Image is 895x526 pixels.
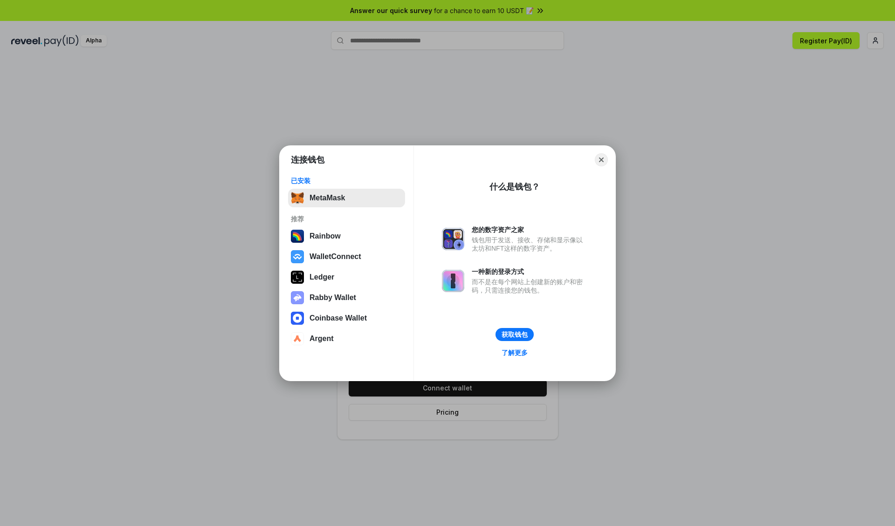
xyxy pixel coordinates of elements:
[291,215,402,223] div: 推荐
[288,227,405,246] button: Rainbow
[310,335,334,343] div: Argent
[310,314,367,322] div: Coinbase Wallet
[291,291,304,304] img: svg+xml,%3Csvg%20xmlns%3D%22http%3A%2F%2Fwww.w3.org%2F2000%2Fsvg%22%20fill%3D%22none%22%20viewBox...
[291,312,304,325] img: svg+xml,%3Csvg%20width%3D%2228%22%20height%3D%2228%22%20viewBox%3D%220%200%2028%2028%22%20fill%3D...
[310,253,361,261] div: WalletConnect
[291,271,304,284] img: svg+xml,%3Csvg%20xmlns%3D%22http%3A%2F%2Fwww.w3.org%2F2000%2Fsvg%22%20width%3D%2228%22%20height%3...
[496,328,534,341] button: 获取钱包
[310,273,334,281] div: Ledger
[288,329,405,348] button: Argent
[288,189,405,207] button: MetaMask
[502,330,528,339] div: 获取钱包
[472,267,587,276] div: 一种新的登录方式
[472,236,587,253] div: 钱包用于发送、接收、存储和显示像以太坊和NFT这样的数字资产。
[288,288,405,307] button: Rabby Wallet
[288,268,405,287] button: Ledger
[489,181,540,192] div: 什么是钱包？
[288,247,405,266] button: WalletConnect
[291,332,304,345] img: svg+xml,%3Csvg%20width%3D%2228%22%20height%3D%2228%22%20viewBox%3D%220%200%2028%2028%22%20fill%3D...
[291,250,304,263] img: svg+xml,%3Csvg%20width%3D%2228%22%20height%3D%2228%22%20viewBox%3D%220%200%2028%2028%22%20fill%3D...
[496,347,533,359] a: 了解更多
[310,194,345,202] div: MetaMask
[310,232,341,240] div: Rainbow
[310,294,356,302] div: Rabby Wallet
[472,278,587,294] div: 而不是在每个网站上创建新的账户和密码，只需连接您的钱包。
[595,153,608,166] button: Close
[472,225,587,234] div: 您的数字资产之家
[291,177,402,185] div: 已安装
[442,270,464,292] img: svg+xml,%3Csvg%20xmlns%3D%22http%3A%2F%2Fwww.w3.org%2F2000%2Fsvg%22%20fill%3D%22none%22%20viewBox...
[291,191,304,205] img: svg+xml,%3Csvg%20fill%3D%22none%22%20height%3D%2233%22%20viewBox%3D%220%200%2035%2033%22%20width%...
[291,154,324,165] h1: 连接钱包
[442,228,464,250] img: svg+xml,%3Csvg%20xmlns%3D%22http%3A%2F%2Fwww.w3.org%2F2000%2Fsvg%22%20fill%3D%22none%22%20viewBox...
[288,309,405,328] button: Coinbase Wallet
[502,348,528,357] div: 了解更多
[291,230,304,243] img: svg+xml,%3Csvg%20width%3D%22120%22%20height%3D%22120%22%20viewBox%3D%220%200%20120%20120%22%20fil...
